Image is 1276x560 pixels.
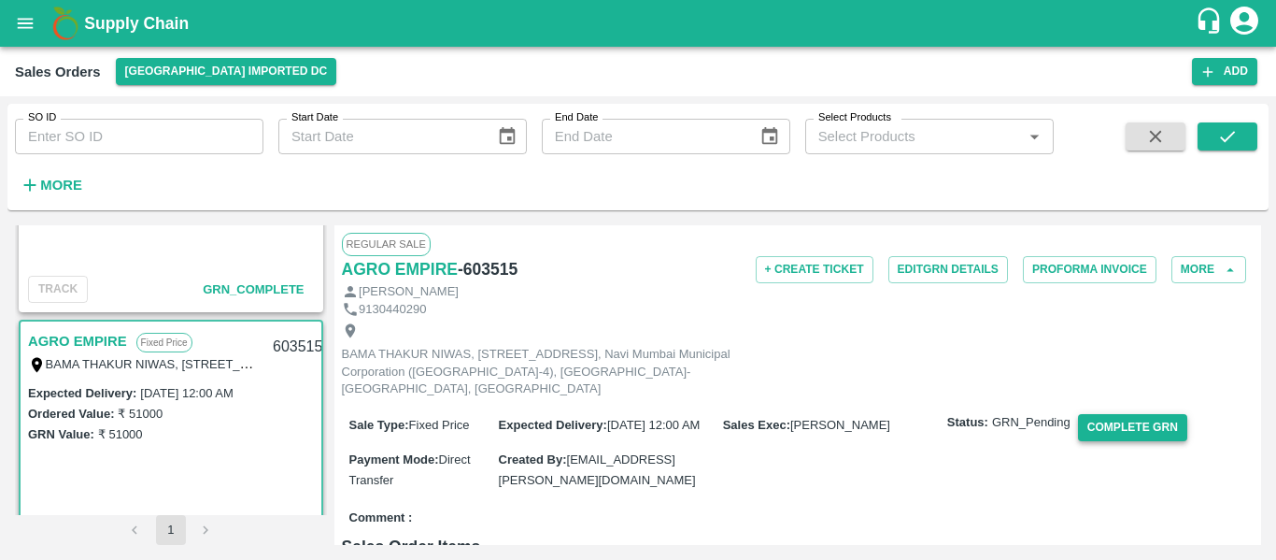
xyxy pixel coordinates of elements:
h6: - 603515 [458,256,517,282]
button: More [1171,256,1246,283]
b: Supply Chain [84,14,189,33]
div: account of current user [1227,4,1261,43]
label: GRN Value: [28,427,94,441]
p: BAMA THAKUR NIWAS, [STREET_ADDRESS], Navi Mumbai Municipal Corporation ([GEOGRAPHIC_DATA]-4), [GE... [342,346,762,398]
button: Complete GRN [1078,414,1187,441]
input: End Date [542,119,745,154]
button: Choose date [489,119,525,154]
h6: Sales Order Items [342,534,1255,560]
span: [PERSON_NAME] [790,418,890,432]
span: Regular Sale [342,233,431,255]
label: Ordered Value: [28,407,114,421]
label: ₹ 51000 [118,407,163,421]
input: Select Products [811,124,1017,149]
label: End Date [555,110,598,125]
button: Add [1192,58,1257,85]
button: Select DC [116,58,337,85]
label: Start Date [291,110,338,125]
label: Select Products [818,110,891,125]
button: Proforma Invoice [1023,256,1156,283]
button: Open [1022,124,1046,149]
div: customer-support [1195,7,1227,40]
a: AGRO EMPIRE [342,256,458,282]
label: Payment Mode : [349,452,439,467]
label: Sales Exec : [723,418,790,432]
input: Enter SO ID [15,119,263,154]
input: Start Date [278,119,482,154]
label: Sale Type : [349,418,409,432]
span: Direct Transfer [349,452,471,487]
span: [DATE] 12:00 AM [607,418,700,432]
button: Choose date [752,119,787,154]
p: [PERSON_NAME] [359,283,459,301]
span: GRN_Complete [203,282,304,296]
button: EditGRN Details [888,256,1008,283]
button: + Create Ticket [756,256,873,283]
label: Expected Delivery : [499,418,607,432]
label: SO ID [28,110,56,125]
strong: More [40,178,82,193]
span: Fixed Price [409,418,470,432]
label: BAMA THAKUR NIWAS, [STREET_ADDRESS], Navi Mumbai Municipal Corporation ([GEOGRAPHIC_DATA]-4), [GE... [46,356,1047,371]
div: 603515 [262,325,333,369]
a: AGRO EMPIRE [28,329,127,353]
label: ₹ 51000 [98,427,143,441]
p: 9130440290 [359,301,426,319]
span: [EMAIL_ADDRESS][PERSON_NAME][DOMAIN_NAME] [499,452,696,487]
label: Comment : [349,510,413,527]
label: Status: [947,414,988,432]
a: Supply Chain [84,10,1195,36]
button: page 1 [156,515,186,545]
div: Sales Orders [15,60,101,84]
nav: pagination navigation [118,515,224,545]
span: GRN_Pending [992,414,1070,432]
label: Created By : [499,452,567,467]
label: Expected Delivery : [28,386,136,400]
label: [DATE] 12:00 AM [140,386,233,400]
img: logo [47,5,84,42]
button: open drawer [4,2,47,45]
button: More [15,169,87,201]
p: Fixed Price [136,333,192,352]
